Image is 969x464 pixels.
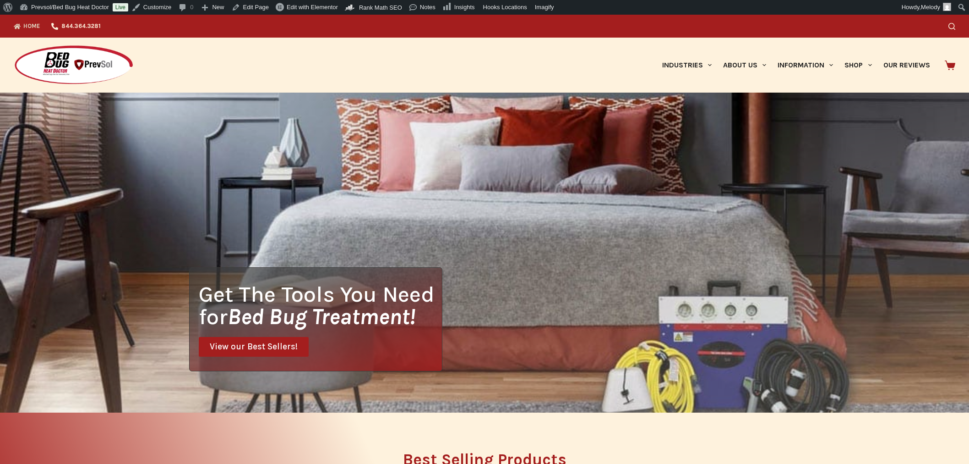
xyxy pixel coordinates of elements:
span: View our Best Sellers! [210,342,298,351]
nav: Primary [656,38,936,93]
a: Home [14,15,46,38]
span: Edit with Elementor [287,4,338,11]
a: Our Reviews [877,38,936,93]
h1: Get The Tools You Need for [199,283,442,328]
nav: Top Menu [14,15,106,38]
a: About Us [717,38,772,93]
a: Shop [839,38,877,93]
span: Melody [921,4,940,11]
a: View our Best Sellers! [199,337,309,357]
i: Bed Bug Treatment! [228,304,415,330]
a: Information [772,38,839,93]
button: Search [948,23,955,30]
a: 844.364.3281 [46,15,106,38]
img: Prevsol/Bed Bug Heat Doctor [14,45,134,86]
span: Rank Math SEO [359,4,402,11]
a: Live [113,3,128,11]
a: Industries [656,38,717,93]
